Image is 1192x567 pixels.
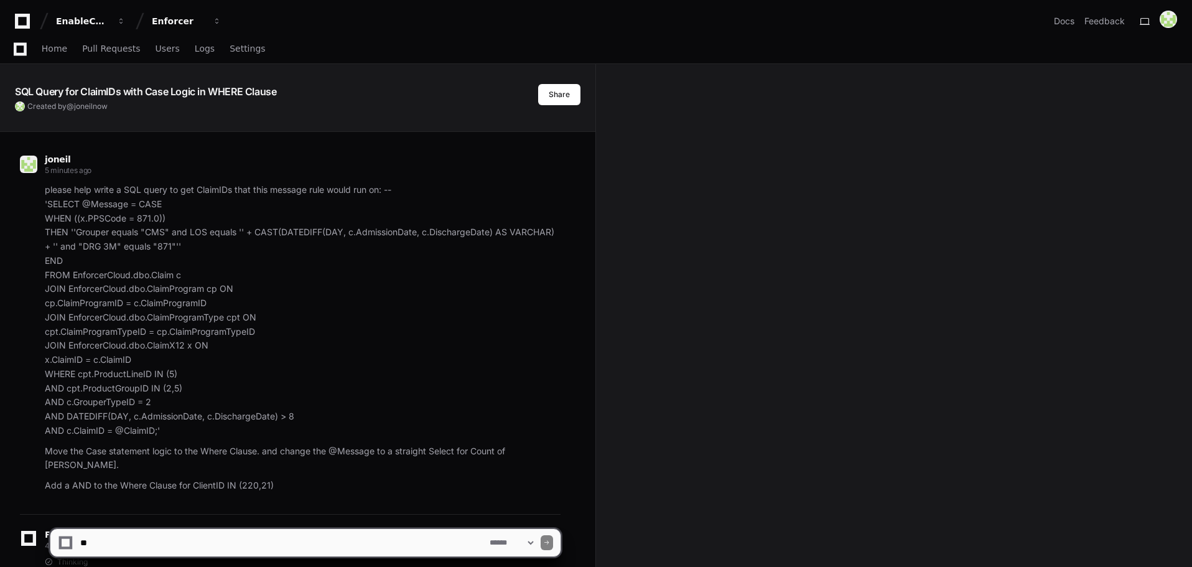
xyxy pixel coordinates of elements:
p: please help write a SQL query to get ClaimIDs that this message rule would run on: -- 'SELECT @Me... [45,183,561,438]
span: @ [67,101,74,111]
span: joneil [74,101,93,111]
a: Home [42,35,67,63]
span: now [93,101,108,111]
a: Settings [230,35,265,63]
button: Share [538,84,580,105]
button: Enforcer [147,10,226,32]
a: Users [156,35,180,63]
p: Add a AND to the Where Clause for ClientID IN (220,21) [45,479,561,493]
p: Move the Case statement logic to the Where Clause. and change the @Message to a straight Select f... [45,444,561,473]
button: EnableComp [51,10,131,32]
div: EnableComp [56,15,109,27]
a: Pull Requests [82,35,140,63]
div: Enforcer [152,15,205,27]
span: 5 minutes ago [45,166,91,175]
span: Pull Requests [82,45,140,52]
a: Logs [195,35,215,63]
span: Settings [230,45,265,52]
a: Docs [1054,15,1074,27]
img: 181785292 [15,101,25,111]
span: joneil [45,154,70,164]
img: 181785292 [1160,11,1177,28]
span: Users [156,45,180,52]
span: Logs [195,45,215,52]
app-text-character-animate: SQL Query for ClaimIDs with Case Logic in WHERE Clause [15,85,276,98]
img: 181785292 [20,156,37,173]
span: Created by [27,101,108,111]
span: Home [42,45,67,52]
button: Feedback [1084,15,1125,27]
